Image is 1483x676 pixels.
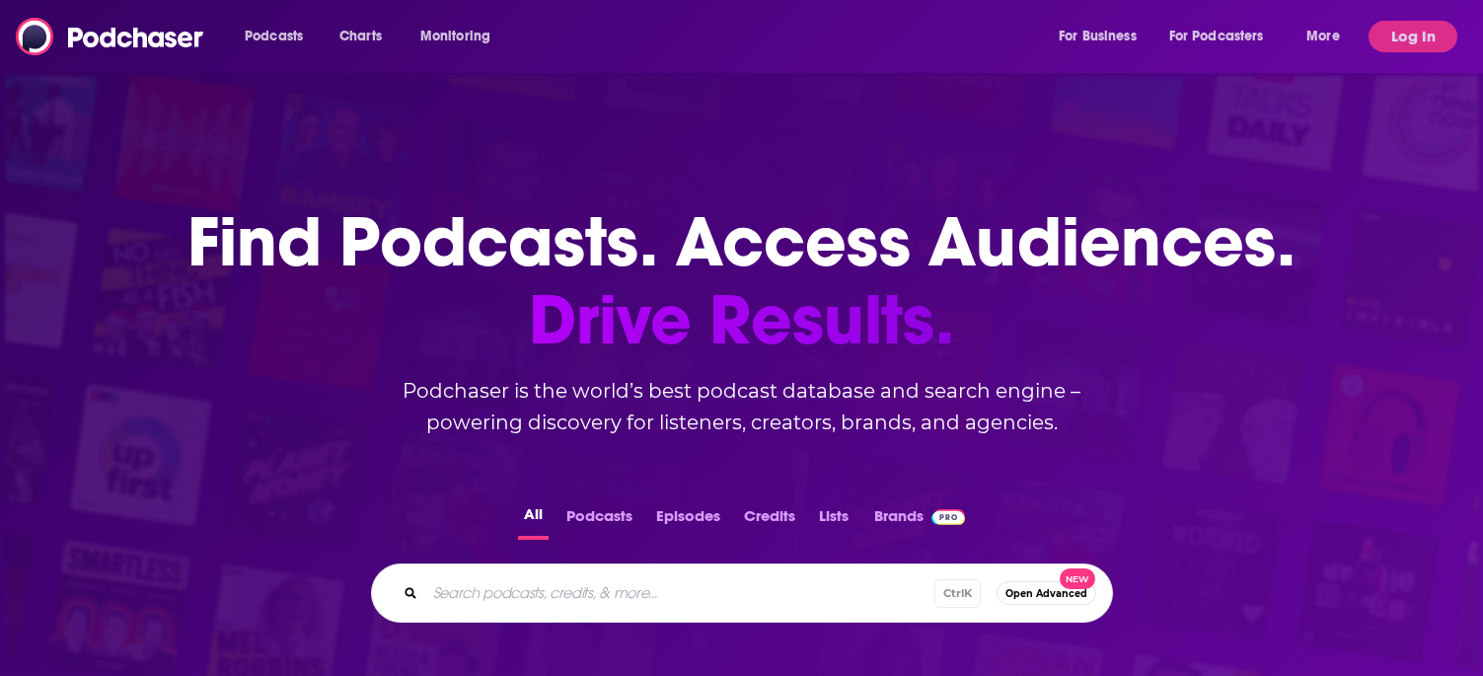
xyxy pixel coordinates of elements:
a: BrandsPodchaser Pro [874,501,966,540]
button: open menu [407,21,516,52]
button: Open AdvancedNew [997,581,1096,605]
button: Episodes [650,501,726,540]
img: Podchaser Pro [931,509,966,525]
span: New [1060,568,1095,589]
button: Credits [738,501,801,540]
span: Ctrl K [934,579,981,608]
span: Open Advanced [1005,588,1087,599]
img: Podchaser - Follow, Share and Rate Podcasts [16,18,205,55]
button: open menu [231,21,329,52]
input: Search podcasts, credits, & more... [425,577,934,609]
span: More [1306,23,1340,50]
button: open menu [1045,21,1161,52]
button: All [518,501,549,540]
button: Log In [1369,21,1457,52]
a: Charts [327,21,394,52]
span: For Podcasters [1169,23,1264,50]
button: open menu [1293,21,1365,52]
h1: Find Podcasts. Access Audiences. [187,203,1296,359]
span: Podcasts [245,23,303,50]
h2: Podchaser is the world’s best podcast database and search engine – powering discovery for listene... [347,375,1137,438]
button: open menu [1156,21,1293,52]
span: For Business [1059,23,1137,50]
button: Podcasts [560,501,638,540]
span: Drive Results. [187,281,1296,359]
span: Monitoring [420,23,490,50]
div: Search podcasts, credits, & more... [371,563,1113,623]
button: Lists [813,501,854,540]
span: Charts [339,23,382,50]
